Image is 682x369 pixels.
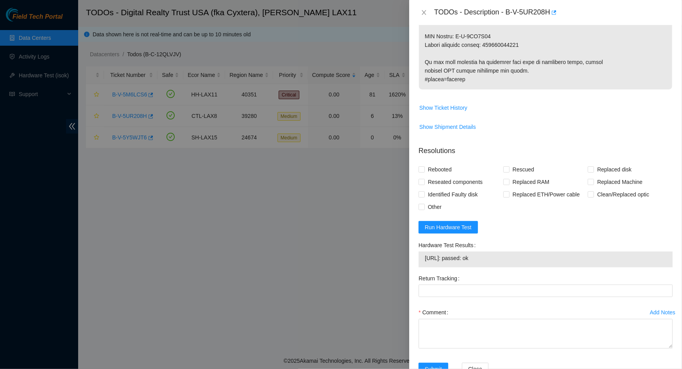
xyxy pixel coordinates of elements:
label: Return Tracking [419,272,463,285]
span: Replaced RAM [510,176,553,188]
span: Rebooted [425,163,455,176]
span: Identified Faulty disk [425,188,481,201]
div: Add Notes [650,310,675,316]
button: Close [419,9,430,16]
textarea: Comment [419,319,673,349]
button: Add Notes [650,307,676,319]
div: TODOs - Description - B-V-5UR208H [434,6,673,19]
span: Other [425,201,445,213]
span: Rescued [510,163,537,176]
span: Run Hardware Test [425,223,472,232]
span: Show Ticket History [419,103,467,112]
span: Replaced ETH/Power cable [510,188,583,201]
label: Hardware Test Results [419,239,479,251]
p: Resolutions [419,139,673,156]
label: Comment [419,307,451,319]
span: [URL]: passed: ok [425,254,666,262]
span: Replaced Machine [594,176,646,188]
span: Show Shipment Details [419,123,476,131]
span: close [421,9,427,16]
span: Replaced disk [594,163,635,176]
button: Run Hardware Test [419,221,478,234]
span: Reseated components [425,176,486,188]
input: Return Tracking [419,285,673,297]
button: Show Shipment Details [419,121,476,133]
span: Clean/Replaced optic [594,188,652,201]
button: Show Ticket History [419,102,468,114]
